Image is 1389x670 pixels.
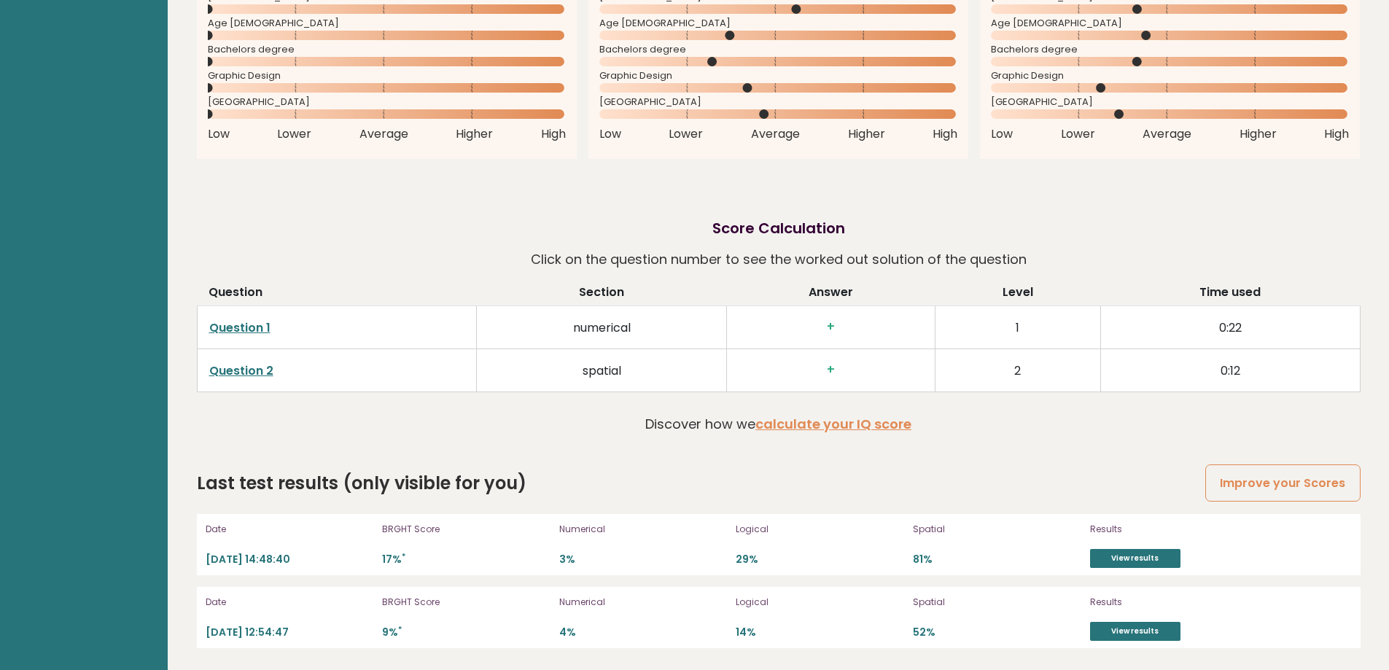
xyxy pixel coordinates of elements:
p: Numerical [559,523,728,536]
a: View results [1090,622,1180,641]
span: Bachelors degree [208,47,566,52]
td: numerical [476,305,727,348]
a: View results [1090,549,1180,568]
a: calculate your IQ score [755,415,911,433]
a: Improve your Scores [1205,464,1360,502]
p: 14% [736,626,904,639]
th: Level [935,284,1100,306]
a: Question 1 [209,319,271,336]
th: Time used [1100,284,1360,306]
p: Date [206,523,374,536]
p: Click on the question number to see the worked out solution of the question [531,246,1027,273]
p: Results [1090,523,1243,536]
span: Bachelors degree [599,47,957,52]
span: Higher [848,125,885,143]
h2: Score Calculation [712,217,845,239]
p: 29% [736,553,904,566]
span: Lower [277,125,311,143]
h3: + [739,319,922,335]
p: BRGHT Score [382,523,550,536]
span: Lower [1061,125,1095,143]
p: Date [206,596,374,609]
p: 9% [382,626,550,639]
span: Average [1143,125,1191,143]
span: Graphic Design [208,73,566,79]
p: 81% [913,553,1081,566]
span: Higher [1240,125,1277,143]
p: Results [1090,596,1243,609]
p: 17% [382,553,550,566]
span: High [933,125,957,143]
p: 4% [559,626,728,639]
span: Age [DEMOGRAPHIC_DATA] [208,20,566,26]
span: Average [359,125,408,143]
span: Low [208,125,230,143]
span: [GEOGRAPHIC_DATA] [991,99,1349,105]
span: High [541,125,566,143]
p: [DATE] 12:54:47 [206,626,374,639]
p: 3% [559,553,728,566]
a: Question 2 [209,362,273,379]
span: High [1324,125,1349,143]
p: Logical [736,596,904,609]
span: Lower [669,125,703,143]
p: Spatial [913,596,1081,609]
td: 0:22 [1100,305,1360,348]
p: BRGHT Score [382,596,550,609]
th: Answer [727,284,935,306]
span: [GEOGRAPHIC_DATA] [599,99,957,105]
p: Spatial [913,523,1081,536]
td: 2 [935,348,1100,392]
span: Higher [456,125,493,143]
span: Age [DEMOGRAPHIC_DATA] [599,20,957,26]
span: Low [991,125,1013,143]
p: Logical [736,523,904,536]
span: Graphic Design [991,73,1349,79]
span: Bachelors degree [991,47,1349,52]
td: spatial [476,348,727,392]
td: 0:12 [1100,348,1360,392]
span: Graphic Design [599,73,957,79]
th: Question [197,284,476,306]
th: Section [476,284,727,306]
span: Average [751,125,800,143]
p: 52% [913,626,1081,639]
p: Numerical [559,596,728,609]
span: Age [DEMOGRAPHIC_DATA] [991,20,1349,26]
span: [GEOGRAPHIC_DATA] [208,99,566,105]
td: 1 [935,305,1100,348]
h2: Last test results (only visible for you) [197,470,526,496]
span: Low [599,125,621,143]
h3: + [739,362,922,378]
p: Discover how we [645,414,911,434]
p: [DATE] 14:48:40 [206,553,374,566]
